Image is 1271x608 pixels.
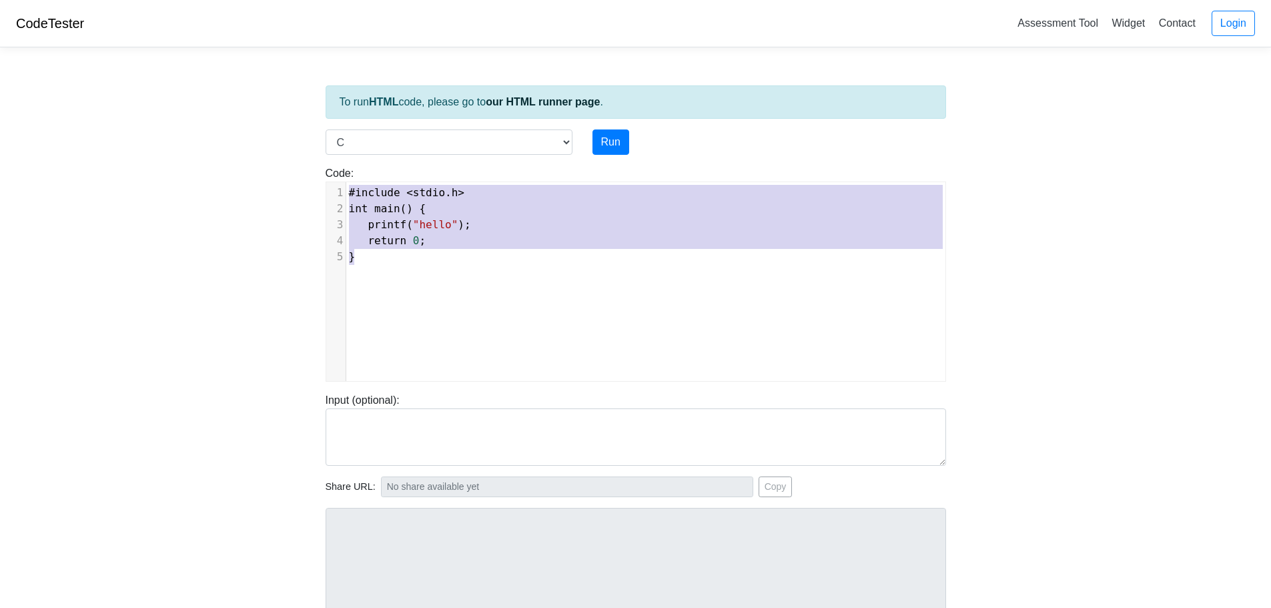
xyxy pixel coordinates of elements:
div: 1 [326,185,346,201]
span: ; [349,234,426,247]
div: 3 [326,217,346,233]
a: Login [1212,11,1255,36]
a: Assessment Tool [1012,12,1104,34]
button: Copy [759,477,793,497]
div: 2 [326,201,346,217]
div: Input (optional): [316,392,956,466]
span: main [374,202,400,215]
span: } [349,250,356,263]
div: 4 [326,233,346,249]
strong: HTML [369,96,398,107]
span: return [368,234,406,247]
span: Share URL: [326,480,376,495]
div: 5 [326,249,346,265]
div: To run code, please go to . [326,85,946,119]
div: Code: [316,166,956,382]
button: Run [592,129,629,155]
span: int [349,202,368,215]
span: stdio [413,186,445,199]
a: Widget [1106,12,1150,34]
span: "hello" [413,218,458,231]
a: our HTML runner page [486,96,600,107]
span: ( ); [349,218,471,231]
span: < [406,186,413,199]
span: 0 [413,234,420,247]
span: #include [349,186,400,199]
span: > [458,186,464,199]
span: h [452,186,458,199]
a: Contact [1154,12,1201,34]
input: No share available yet [381,477,753,497]
span: . [349,186,465,199]
a: CodeTester [16,16,84,31]
span: () { [349,202,426,215]
span: printf [368,218,406,231]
